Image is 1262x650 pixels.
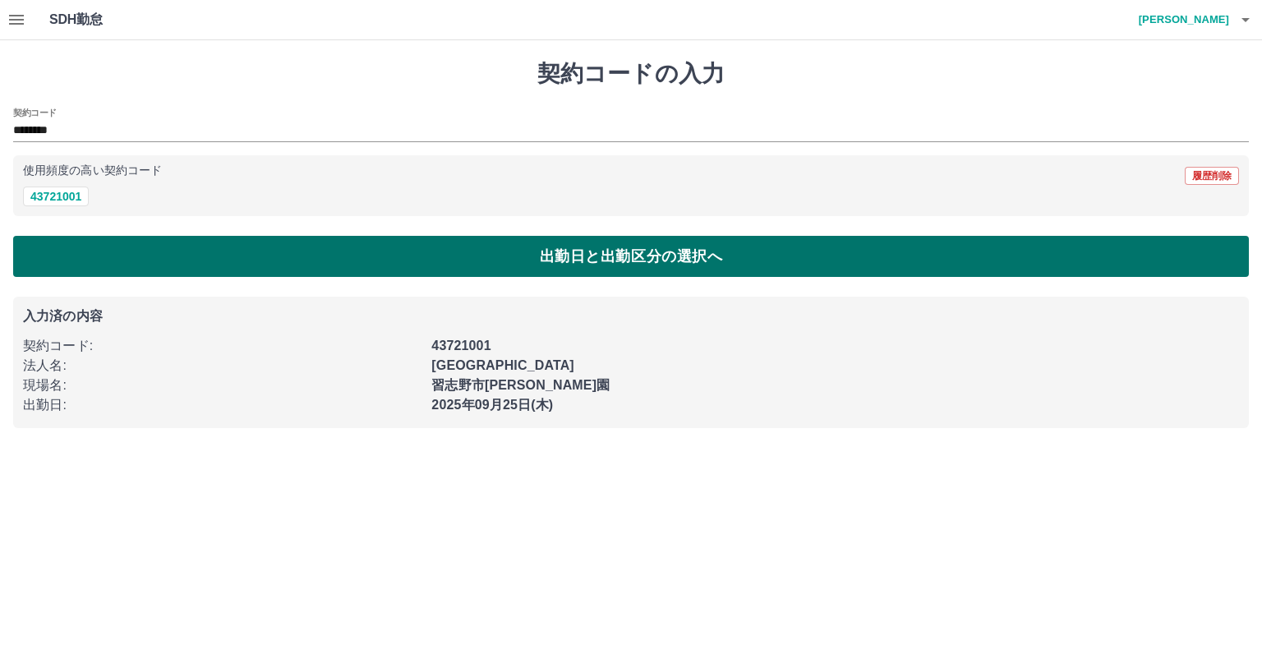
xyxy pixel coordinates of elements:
[431,378,610,392] b: 習志野市[PERSON_NAME]園
[431,358,574,372] b: [GEOGRAPHIC_DATA]
[23,165,162,177] p: 使用頻度の高い契約コード
[23,356,421,376] p: 法人名 :
[13,106,57,119] h2: 契約コード
[1185,167,1239,185] button: 履歴削除
[23,310,1239,323] p: 入力済の内容
[23,187,89,206] button: 43721001
[13,60,1249,88] h1: 契約コードの入力
[431,398,553,412] b: 2025年09月25日(木)
[23,336,421,356] p: 契約コード :
[431,339,491,353] b: 43721001
[23,376,421,395] p: 現場名 :
[23,395,421,415] p: 出勤日 :
[13,236,1249,277] button: 出勤日と出勤区分の選択へ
